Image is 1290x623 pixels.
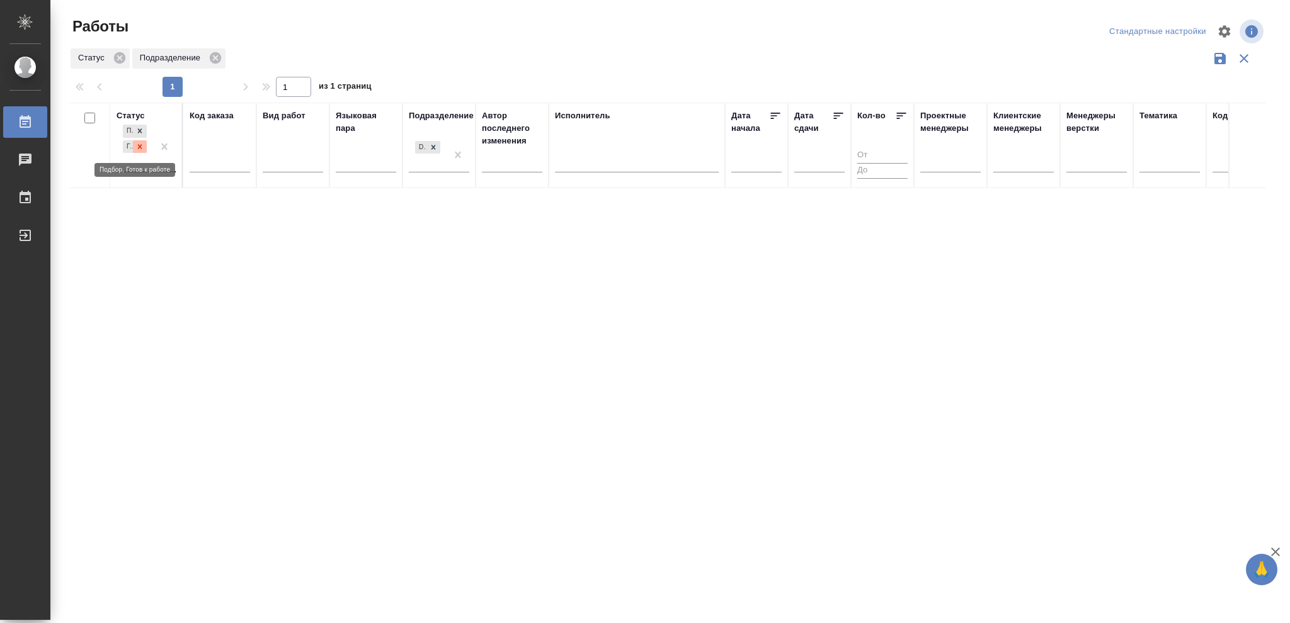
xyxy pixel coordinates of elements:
div: Клиентские менеджеры [993,109,1054,135]
div: Автор последнего изменения [482,109,542,147]
div: split button [1106,22,1209,42]
div: Код заказа [190,109,234,122]
div: Подбор [123,125,133,138]
div: Подразделение [409,109,474,122]
span: Работы [69,16,128,36]
div: Код работы [1213,109,1261,122]
span: Посмотреть информацию [1240,20,1266,43]
p: Статус [78,52,109,64]
p: Подразделение [140,52,205,64]
span: Настроить таблицу [1209,16,1240,47]
div: Статус [117,109,145,122]
button: Сохранить фильтры [1208,47,1232,70]
div: Статус [71,48,130,69]
div: Менеджеры верстки [1066,109,1127,135]
input: От [857,147,908,163]
div: Готов к работе [123,140,133,154]
div: Дата начала [731,109,769,135]
div: Вид работ [263,109,305,122]
input: До [857,163,908,179]
div: Кол-во [857,109,886,122]
div: Языковая пара [336,109,396,135]
div: DTPlight [415,141,426,154]
button: 🙏 [1246,554,1277,585]
div: Исполнитель [555,109,610,122]
span: из 1 страниц [319,79,372,97]
span: 🙏 [1251,556,1272,583]
div: DTPlight [414,140,442,155]
div: Подразделение [132,48,225,69]
div: Тематика [1139,109,1177,122]
div: Проектные менеджеры [920,109,981,135]
div: Дата сдачи [794,109,832,135]
button: Сбросить фильтры [1232,47,1256,70]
